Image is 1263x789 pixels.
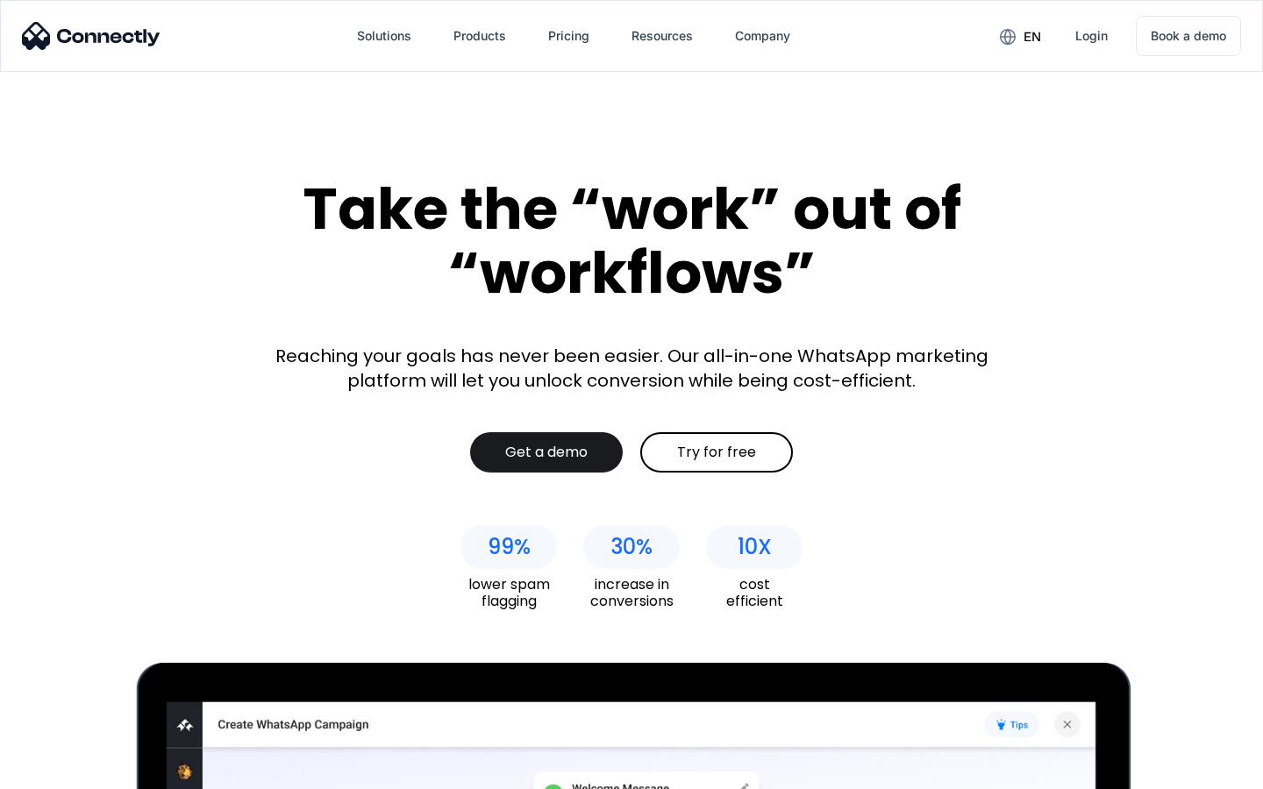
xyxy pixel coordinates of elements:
[534,15,603,57] a: Pricing
[505,444,588,461] div: Get a demo
[470,432,623,473] a: Get a demo
[18,758,105,783] aside: Language selected: English
[706,576,803,609] div: cost efficient
[617,15,707,57] div: Resources
[738,535,772,559] div: 10X
[22,22,161,50] img: Connectly Logo
[263,344,1000,393] div: Reaching your goals has never been easier. Our all-in-one WhatsApp marketing platform will let yo...
[237,177,1026,304] div: Take the “work” out of “workflows”
[721,15,804,57] div: Company
[439,15,520,57] div: Products
[583,576,680,609] div: increase in conversions
[35,758,105,783] ul: Language list
[1024,25,1041,49] div: en
[631,24,693,48] div: Resources
[548,24,589,48] div: Pricing
[735,24,790,48] div: Company
[460,576,557,609] div: lower spam flagging
[1075,24,1108,48] div: Login
[343,15,425,57] div: Solutions
[986,23,1054,49] div: en
[488,535,531,559] div: 99%
[1136,16,1241,56] a: Book a demo
[357,24,411,48] div: Solutions
[677,444,756,461] div: Try for free
[640,432,793,473] a: Try for free
[610,535,653,559] div: 30%
[453,24,506,48] div: Products
[1061,15,1122,57] a: Login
